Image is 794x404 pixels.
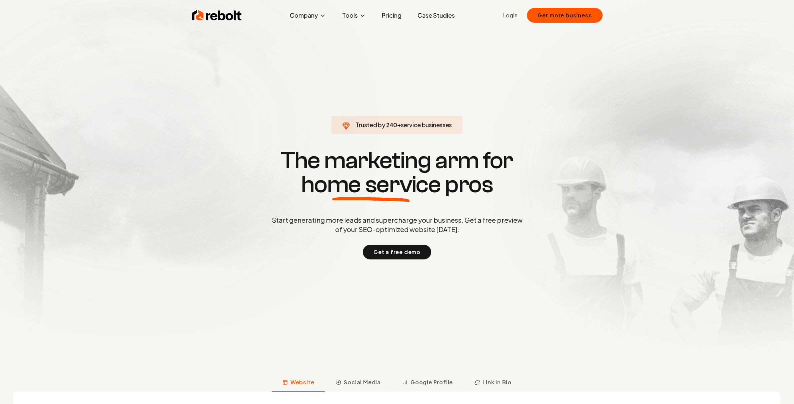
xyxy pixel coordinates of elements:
button: Tools [337,9,371,22]
button: Social Media [325,374,391,392]
span: Social Media [344,378,381,386]
span: Website [290,378,314,386]
button: Website [272,374,325,392]
button: Get a free demo [363,245,431,259]
a: Case Studies [412,9,460,22]
span: home service [301,173,441,197]
button: Link in Bio [464,374,522,392]
img: Rebolt Logo [192,9,242,22]
a: Login [503,11,518,19]
p: Start generating more leads and supercharge your business. Get a free preview of your SEO-optimiz... [270,215,524,234]
span: Trusted by [355,121,385,129]
span: Google Profile [411,378,453,386]
button: Get more business [527,8,603,23]
span: service businesses [401,121,452,129]
span: Link in Bio [483,378,512,386]
a: Pricing [376,9,407,22]
h1: The marketing arm for pros [237,149,557,197]
span: 240 [386,120,397,130]
button: Google Profile [391,374,464,392]
button: Company [284,9,331,22]
span: + [397,121,401,129]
